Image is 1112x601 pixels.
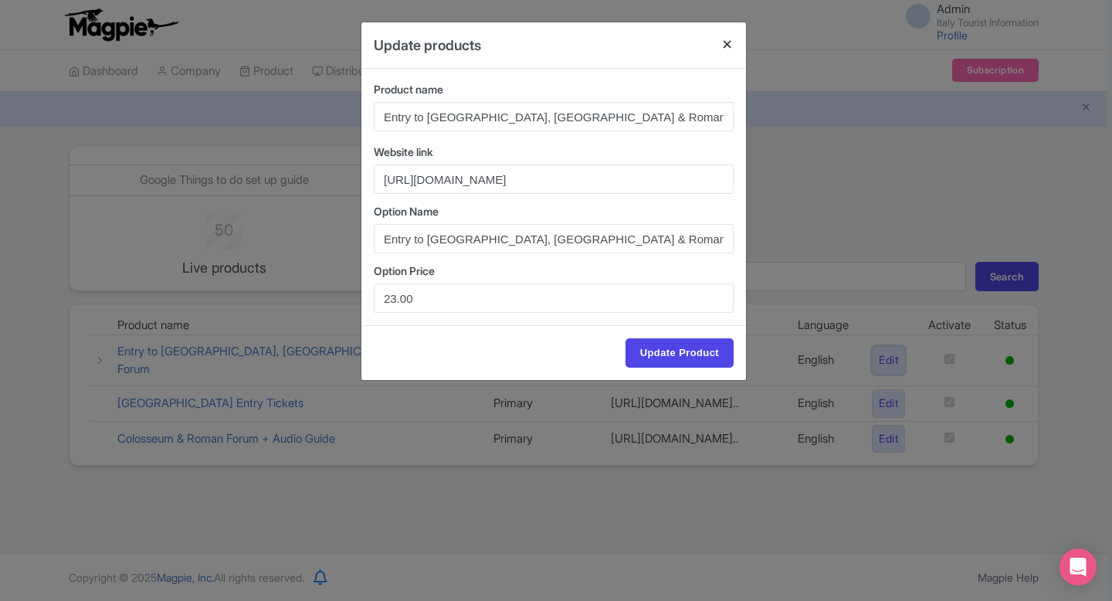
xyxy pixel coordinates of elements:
[1059,548,1097,586] div: Open Intercom Messenger
[374,205,439,218] span: Option Name
[709,22,746,66] button: Close
[374,83,443,96] span: Product name
[374,264,435,277] span: Option Price
[374,165,734,194] input: Website link
[625,338,734,368] input: Update Product
[374,224,734,253] input: Options name
[374,145,433,158] span: Website link
[374,35,481,56] h4: Update products
[374,284,734,313] input: Options Price
[374,102,734,131] input: Product name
